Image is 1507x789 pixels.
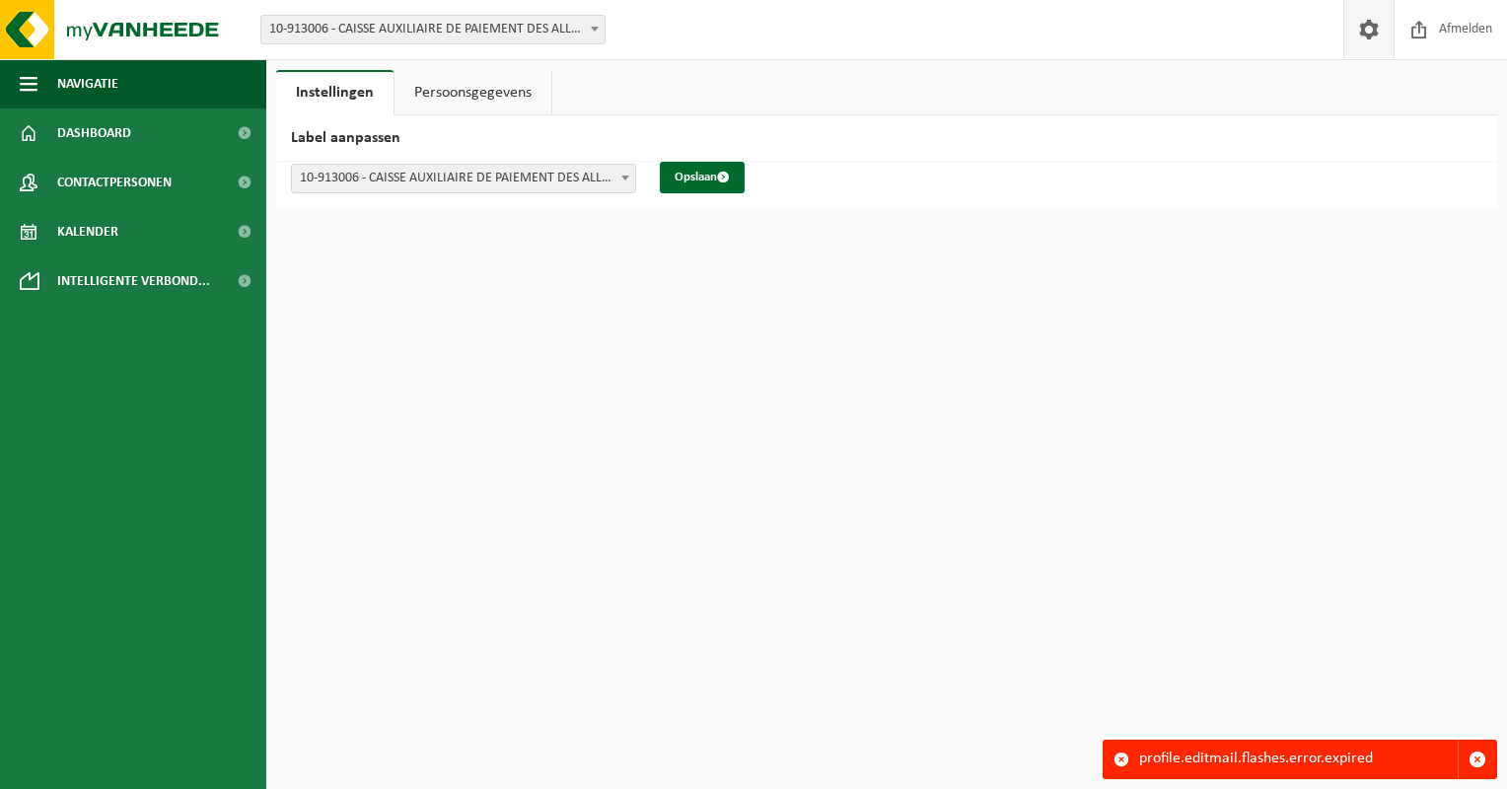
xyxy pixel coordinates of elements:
span: Contactpersonen [57,158,172,207]
span: 10-913006 - CAISSE AUXILIAIRE DE PAIEMENT DES ALLOCATIONS DE CHÔMAGE - ANTWERPEN - ANTWERPEN [291,164,636,193]
div: profile.editmail.flashes.error.expired [1139,741,1458,778]
span: 10-913006 - CAISSE AUXILIAIRE DE PAIEMENT DES ALLOCATIONS DE CHÔMAGE - ANTWERPEN - ANTWERPEN [292,165,635,192]
a: Instellingen [276,70,394,115]
span: Kalender [57,207,118,256]
span: 10-913006 - CAISSE AUXILIAIRE DE PAIEMENT DES ALLOCATIONS DE CHÔMAGE - ANTWERPEN - ANTWERPEN [260,15,606,44]
span: Dashboard [57,108,131,158]
span: Navigatie [57,59,118,108]
a: Persoonsgegevens [395,70,551,115]
span: Intelligente verbond... [57,256,210,306]
button: Opslaan [660,162,745,193]
h2: Label aanpassen [276,115,1497,162]
span: 10-913006 - CAISSE AUXILIAIRE DE PAIEMENT DES ALLOCATIONS DE CHÔMAGE - ANTWERPEN - ANTWERPEN [261,16,605,43]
